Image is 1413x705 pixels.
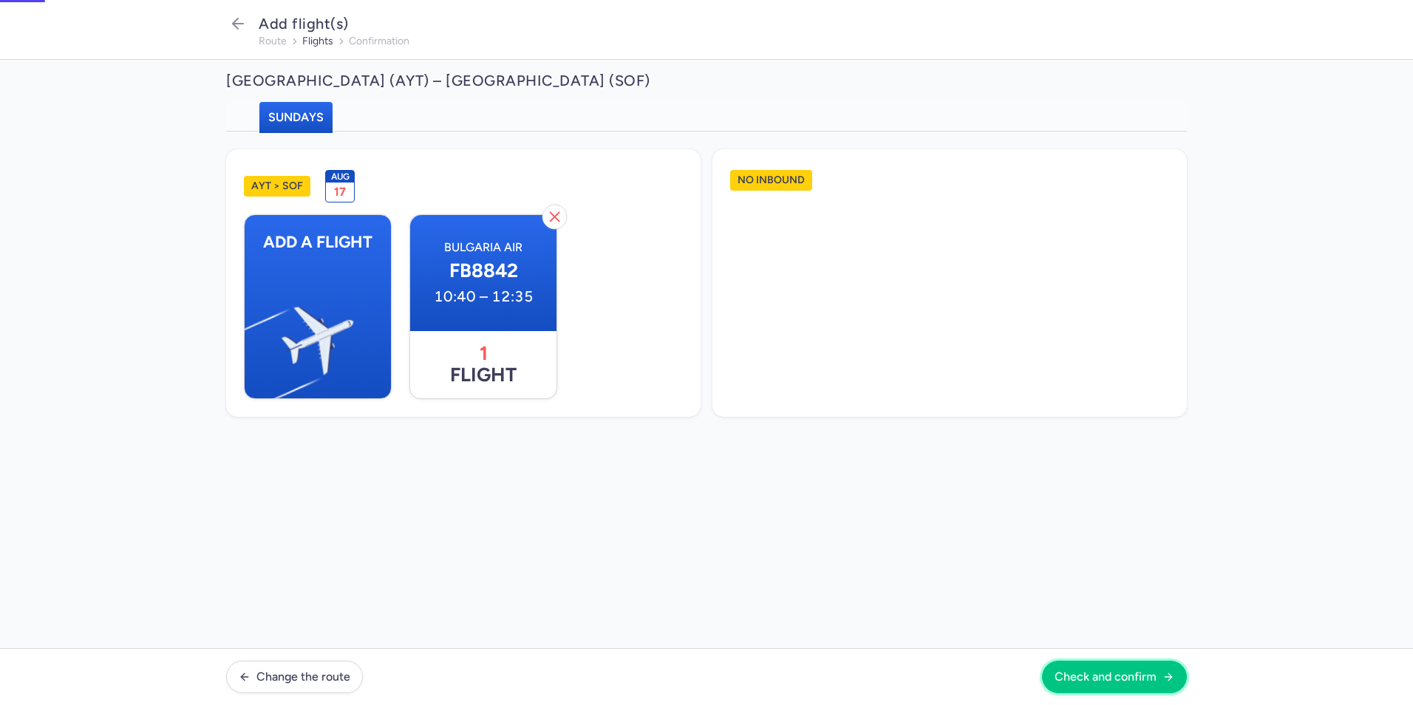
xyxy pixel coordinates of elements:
[226,60,1187,102] h2: [GEOGRAPHIC_DATA] (AYT) – [GEOGRAPHIC_DATA] (SOF)
[422,288,545,305] time: 10:40 – 12:35
[256,670,350,684] span: Change the route
[409,214,557,399] button: Bulgaria AirFB884210:40 – 12:351flight
[480,343,488,365] span: 1
[302,35,333,47] button: flights
[1042,661,1187,693] button: Check and confirm
[422,260,545,282] span: FB8842
[422,240,545,254] span: Bulgaria Air
[1055,670,1157,684] span: Check and confirm
[334,185,346,199] span: 17
[410,331,556,399] span: flight
[259,15,349,33] span: Add flight(s)
[245,215,391,269] span: Add a flight
[244,214,392,399] button: Add a flightPlane Illustration
[730,170,812,191] h1: No inbound
[268,110,324,124] span: Sundays
[244,176,310,197] h1: AYT > SOF
[120,219,370,449] img: Plane Illustration
[259,35,287,47] button: route
[349,35,409,47] button: confirmation
[226,661,363,693] button: Change the route
[331,171,350,182] span: Aug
